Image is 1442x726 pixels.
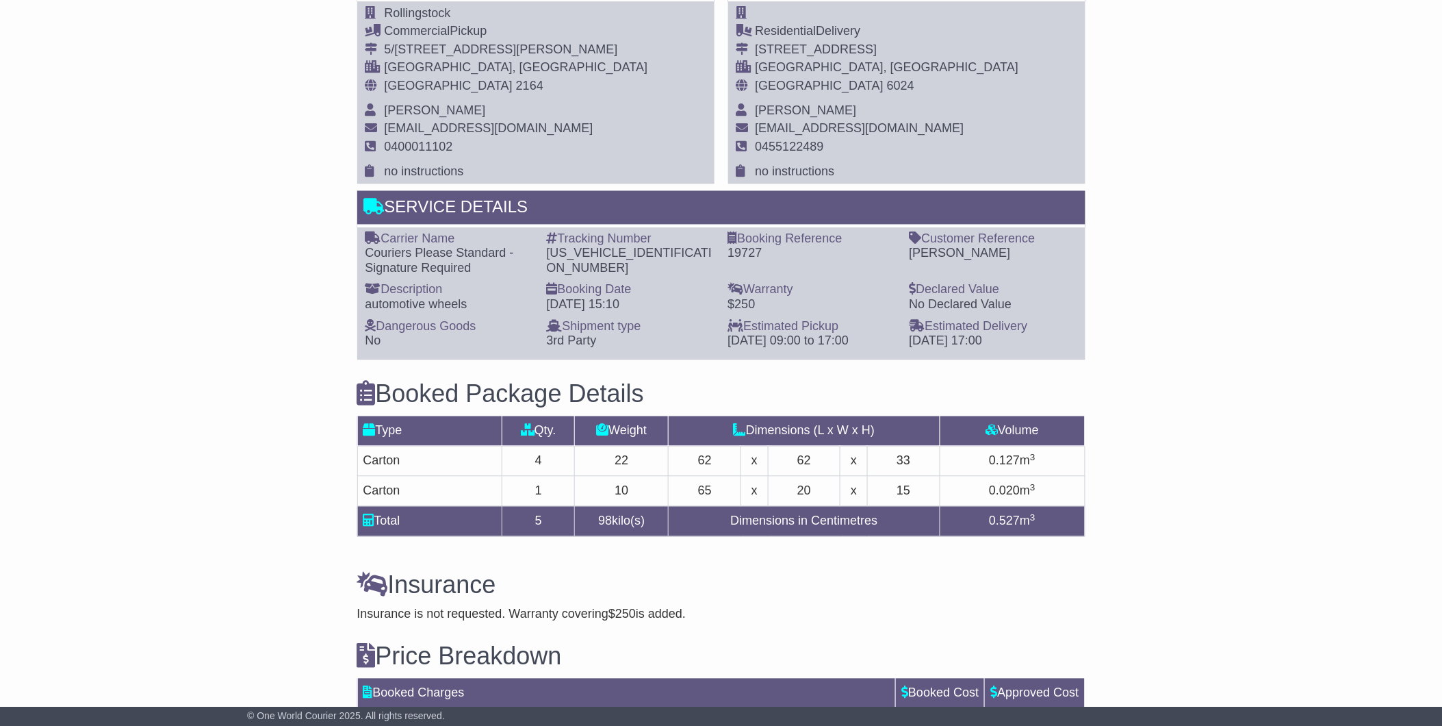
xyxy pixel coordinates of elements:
td: m [940,507,1085,537]
div: automotive wheels [365,298,533,313]
div: [US_VEHICLE_IDENTIFICATION_NUMBER] [547,247,714,276]
td: x [741,447,768,477]
td: Volume [940,416,1085,447]
div: Booking Date [547,283,714,298]
td: 33 [867,447,940,477]
span: no instructions [385,165,464,179]
td: Booked Cost [896,679,985,709]
div: Estimated Pickup [728,320,896,335]
div: Couriers Please Standard - Signature Required [365,247,533,276]
h3: Price Breakdown [357,643,1085,671]
span: [GEOGRAPHIC_DATA] [385,79,513,92]
div: [STREET_ADDRESS] [756,42,1019,58]
span: 0455122489 [756,140,824,154]
td: x [840,477,867,507]
div: Carrier Name [365,232,533,247]
div: Insurance is not requested. Warranty covering is added. [357,608,1085,623]
td: Weight [575,416,669,447]
span: Rollingstock [385,6,451,20]
td: 10 [575,477,669,507]
td: kilo(s) [575,507,669,537]
div: Shipment type [547,320,714,335]
div: Customer Reference [910,232,1077,247]
span: [GEOGRAPHIC_DATA] [756,79,884,92]
td: m [940,447,1085,477]
td: 15 [867,477,940,507]
td: 5 [502,507,575,537]
td: 4 [502,447,575,477]
h3: Booked Package Details [357,381,1085,408]
td: 62 [669,447,741,477]
td: x [741,477,768,507]
td: m [940,477,1085,507]
td: 20 [768,477,840,507]
div: [PERSON_NAME] [910,247,1077,262]
div: Service Details [357,191,1085,228]
span: 0.127 [989,454,1020,468]
div: No Declared Value [910,298,1077,313]
span: No [365,334,381,348]
div: [DATE] 15:10 [547,298,714,313]
span: 98 [598,514,612,528]
td: 65 [669,477,741,507]
div: [GEOGRAPHIC_DATA], [GEOGRAPHIC_DATA] [756,60,1019,75]
span: Commercial [385,24,450,38]
td: Dimensions (L x W x H) [669,416,940,447]
sup: 3 [1030,483,1035,493]
td: Carton [357,477,502,507]
span: 0.020 [989,484,1020,498]
span: 0.527 [989,514,1020,528]
div: Dangerous Goods [365,320,533,335]
span: 3rd Party [547,334,597,348]
td: Type [357,416,502,447]
div: 5/[STREET_ADDRESS][PERSON_NAME] [385,42,648,58]
span: Residential [756,24,816,38]
div: Booking Reference [728,232,896,247]
div: 19727 [728,247,896,262]
td: 1 [502,477,575,507]
td: Dimensions in Centimetres [669,507,940,537]
td: x [840,447,867,477]
td: Carton [357,447,502,477]
div: Description [365,283,533,298]
span: no instructions [756,165,835,179]
h3: Insurance [357,572,1085,599]
div: Warranty [728,283,896,298]
td: Approved Cost [985,679,1085,709]
span: [EMAIL_ADDRESS][DOMAIN_NAME] [756,122,964,136]
span: 2164 [516,79,543,92]
td: 22 [575,447,669,477]
span: 6024 [887,79,914,92]
div: [DATE] 17:00 [910,334,1077,349]
div: [GEOGRAPHIC_DATA], [GEOGRAPHIC_DATA] [385,60,648,75]
div: Estimated Delivery [910,320,1077,335]
sup: 3 [1030,513,1035,523]
span: [PERSON_NAME] [756,104,857,118]
div: Declared Value [910,283,1077,298]
div: [DATE] 09:00 to 17:00 [728,334,896,349]
td: 62 [768,447,840,477]
div: $250 [728,298,896,313]
span: © One World Courier 2025. All rights reserved. [247,710,445,721]
div: Tracking Number [547,232,714,247]
span: 0400011102 [385,140,453,154]
td: Booked Charges [357,679,896,709]
div: Delivery [756,24,1019,39]
span: [EMAIL_ADDRESS][DOMAIN_NAME] [385,122,593,136]
td: Qty. [502,416,575,447]
td: Total [357,507,502,537]
div: Pickup [385,24,648,39]
span: [PERSON_NAME] [385,104,486,118]
span: $250 [608,608,636,621]
sup: 3 [1030,453,1035,463]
